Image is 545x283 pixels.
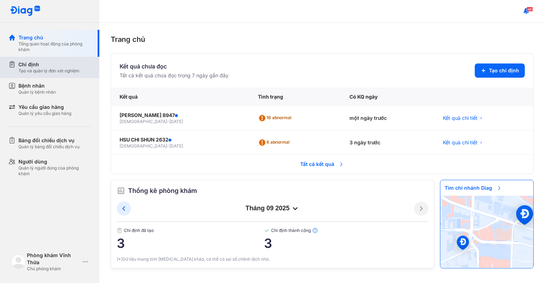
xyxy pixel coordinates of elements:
[18,137,79,144] div: Bảng đối chiếu dịch vụ
[131,204,414,213] div: tháng 09 2025
[489,67,519,74] span: Tạo chỉ định
[18,111,71,116] div: Quản lý yêu cầu giao hàng
[341,106,434,131] div: một ngày trước
[258,137,292,148] div: 6 abnormal
[341,88,434,106] div: Có KQ ngày
[475,63,525,78] button: Tạo chỉ định
[167,143,169,149] span: -
[258,112,294,124] div: 16 abnormal
[18,89,56,95] div: Quản lý bệnh nhân
[117,236,264,250] span: 3
[117,228,122,233] img: document.50c4cfd0.svg
[527,7,533,12] span: 46
[120,62,229,71] div: Kết quả chưa đọc
[111,88,249,106] div: Kết quả
[117,256,428,262] div: (*)Dữ liệu mang tính [MEDICAL_DATA] khảo, có thể có sai số chênh lệch nhỏ.
[18,144,79,150] div: Quản lý bảng đối chiếu dịch vụ
[341,131,434,155] div: 3 ngày trước
[117,228,264,233] span: Chỉ định đã tạo
[128,186,197,196] span: Thống kê phòng khám
[27,252,80,266] div: Phòng khám Vĩnh Thừa
[27,266,80,272] div: Chủ phòng khám
[117,187,125,195] img: order.5a6da16c.svg
[120,143,167,149] span: [DEMOGRAPHIC_DATA]
[264,236,428,250] span: 3
[167,119,169,124] span: -
[18,68,79,74] div: Tạo và quản lý đơn xét nghiệm
[120,112,241,119] div: [PERSON_NAME] 8947
[312,228,318,233] img: info.7e716105.svg
[169,119,183,124] span: [DATE]
[443,115,478,122] span: Kết quả chi tiết
[18,165,91,177] div: Quản lý người dùng của phòng khám
[264,228,270,233] img: checked-green.01cc79e0.svg
[18,41,91,52] div: Tổng quan hoạt động của phòng khám
[264,228,428,233] span: Chỉ định thành công
[18,158,91,165] div: Người dùng
[120,72,229,79] div: Tất cả kết quả chưa đọc trong 7 ngày gần đây
[18,82,56,89] div: Bệnh nhân
[440,180,506,196] span: Tìm chi nhánh Diag
[18,61,79,68] div: Chỉ định
[111,34,534,45] div: Trang chủ
[120,119,167,124] span: [DEMOGRAPHIC_DATA]
[443,139,478,146] span: Kết quả chi tiết
[169,143,183,149] span: [DATE]
[18,104,71,111] div: Yêu cầu giao hàng
[11,255,26,269] img: logo
[18,34,91,41] div: Trang chủ
[249,88,341,106] div: Tình trạng
[10,6,40,17] img: logo
[296,156,348,172] span: Tất cả kết quả
[120,136,241,143] div: HSU CHI SHUN 2632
